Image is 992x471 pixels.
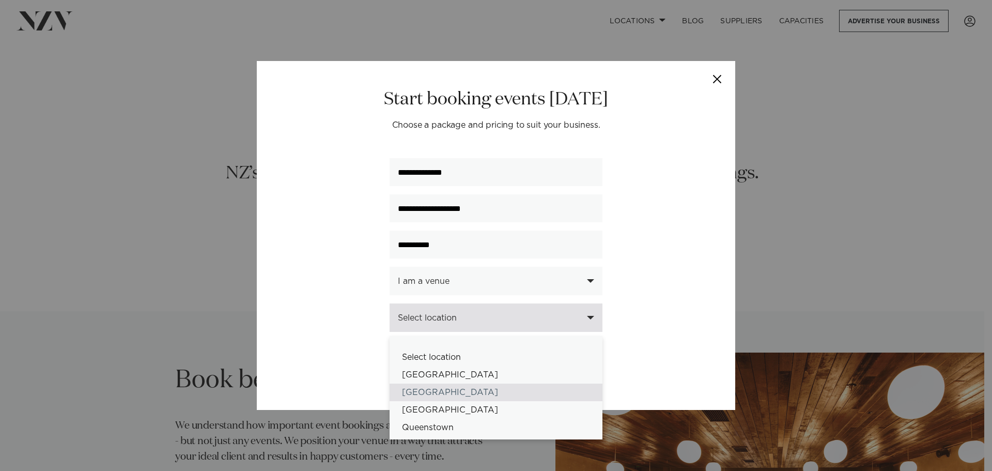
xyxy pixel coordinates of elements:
div: I am a venue [398,277,583,286]
div: [PERSON_NAME] [390,436,602,454]
p: Choose a package and pricing to suit your business. [284,119,708,132]
button: Close [699,61,735,97]
h2: Start booking events [DATE] [284,88,708,111]
div: [GEOGRAPHIC_DATA] [390,401,602,419]
div: [GEOGRAPHIC_DATA] [390,384,602,401]
div: Queenstown [390,419,602,436]
div: [GEOGRAPHIC_DATA] [390,366,602,384]
div: Select location [390,348,602,366]
div: Select location [398,313,583,323]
